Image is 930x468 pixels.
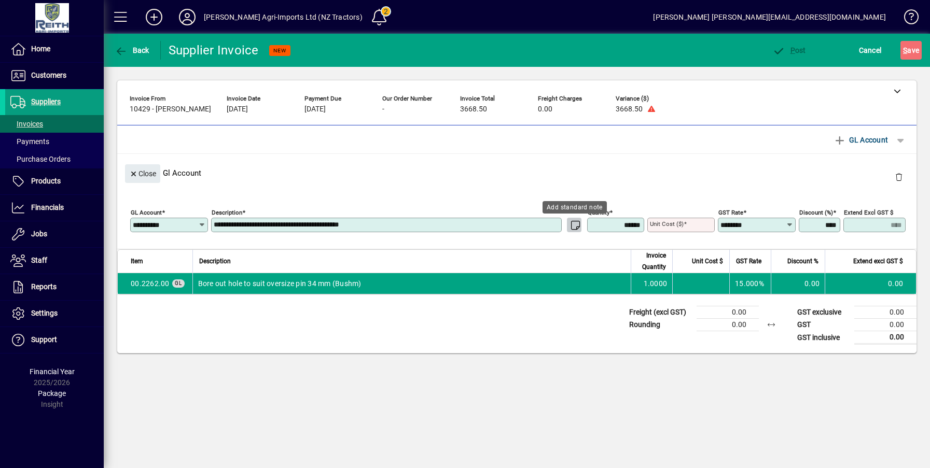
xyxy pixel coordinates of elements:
td: GST inclusive [792,331,854,344]
span: Unit Cost $ [692,256,723,267]
mat-label: Extend excl GST $ [844,209,893,216]
a: Products [5,168,104,194]
a: Home [5,36,104,62]
span: Invoice Quantity [637,250,666,273]
span: Financials [31,203,64,211]
td: 1.0000 [631,273,672,294]
span: ave [903,42,919,59]
span: Purchases - Repairs [131,278,170,289]
span: S [903,46,907,54]
span: Discount % [787,256,818,267]
a: Invoices [5,115,104,133]
a: Financials [5,195,104,221]
span: Support [31,335,57,344]
div: [PERSON_NAME] Agri-Imports Ltd (NZ Tractors) [204,9,363,25]
div: [PERSON_NAME] [PERSON_NAME][EMAIL_ADDRESS][DOMAIN_NAME] [653,9,886,25]
td: 0.00 [854,331,917,344]
span: - [382,105,384,114]
td: GST [792,319,854,331]
span: GL [175,280,182,286]
span: Suppliers [31,97,61,106]
span: 10429 - [PERSON_NAME] [130,105,211,114]
span: Payments [10,137,49,146]
a: Payments [5,133,104,150]
mat-label: Unit Cost ($) [650,220,684,228]
span: Settings [31,309,58,317]
div: Add standard note [543,201,607,214]
span: [DATE] [304,105,326,114]
mat-label: GL Account [131,209,162,216]
a: Reports [5,274,104,300]
button: Delete [886,164,911,189]
span: 3668.50 [460,105,487,114]
a: Knowledge Base [896,2,917,36]
a: Jobs [5,221,104,247]
span: Close [129,165,156,182]
app-page-header-button: Close [122,168,163,178]
app-page-header-button: Back [104,41,161,60]
span: Reports [31,282,57,291]
td: Rounding [624,319,697,331]
span: NEW [273,47,286,54]
td: 0.00 [771,273,825,294]
a: Staff [5,248,104,274]
span: [DATE] [227,105,248,114]
td: Freight (excl GST) [624,306,697,319]
span: Staff [31,256,47,264]
td: 0.00 [697,319,759,331]
td: 15.000% [729,273,771,294]
button: Save [900,41,922,60]
a: Support [5,327,104,353]
span: Back [115,46,149,54]
td: Bore out hole to suit oversize pin 34 mm (Bushm) [192,273,631,294]
button: Post [770,41,809,60]
span: P [790,46,795,54]
button: Back [112,41,152,60]
span: Financial Year [30,367,75,376]
a: Customers [5,63,104,89]
mat-label: Description [212,209,242,216]
span: 0.00 [538,105,552,114]
button: Close [125,164,160,183]
button: Profile [171,8,204,26]
button: Add [137,8,171,26]
span: Customers [31,71,66,79]
span: Invoices [10,120,43,128]
span: Purchase Orders [10,155,71,163]
mat-label: Discount (%) [799,209,833,216]
app-page-header-button: Delete [886,172,911,181]
span: Home [31,45,50,53]
div: Supplier Invoice [169,42,259,59]
span: Jobs [31,230,47,238]
td: GST exclusive [792,306,854,319]
span: Description [199,256,231,267]
span: Products [31,177,61,185]
a: Purchase Orders [5,150,104,168]
span: ost [772,46,806,54]
span: Item [131,256,143,267]
td: 0.00 [697,306,759,319]
mat-label: GST rate [718,209,743,216]
div: Gl Account [117,154,917,192]
span: Package [38,389,66,398]
td: 0.00 [825,273,916,294]
button: Cancel [856,41,884,60]
td: 0.00 [854,319,917,331]
span: 3668.50 [616,105,643,114]
span: Cancel [859,42,882,59]
span: GST Rate [736,256,761,267]
a: Settings [5,301,104,327]
td: 0.00 [854,306,917,319]
span: Extend excl GST $ [853,256,903,267]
